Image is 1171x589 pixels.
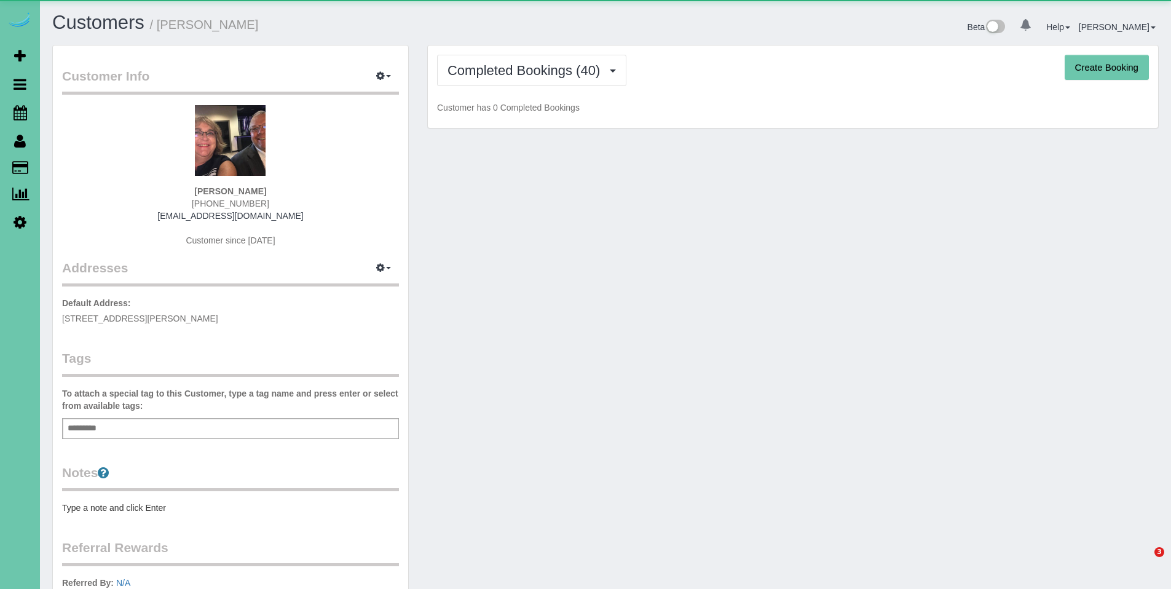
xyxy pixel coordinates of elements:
[62,577,114,589] label: Referred By:
[62,539,399,566] legend: Referral Rewards
[1129,547,1159,577] iframe: Intercom live chat
[1154,547,1164,557] span: 3
[448,63,606,78] span: Completed Bookings (40)
[1065,55,1149,81] button: Create Booking
[62,387,399,412] label: To attach a special tag to this Customer, type a tag name and press enter or select from availabl...
[150,18,259,31] small: / [PERSON_NAME]
[194,186,266,196] strong: [PERSON_NAME]
[116,578,130,588] a: N/A
[62,314,218,323] span: [STREET_ADDRESS][PERSON_NAME]
[52,12,144,33] a: Customers
[62,297,131,309] label: Default Address:
[62,349,399,377] legend: Tags
[437,55,626,86] button: Completed Bookings (40)
[1079,22,1156,32] a: [PERSON_NAME]
[62,464,399,491] legend: Notes
[62,502,399,514] pre: Type a note and click Enter
[437,101,1149,114] p: Customer has 0 Completed Bookings
[7,12,32,30] img: Automaid Logo
[62,67,399,95] legend: Customer Info
[985,20,1005,36] img: New interface
[192,199,269,208] span: [PHONE_NUMBER]
[157,211,303,221] a: [EMAIL_ADDRESS][DOMAIN_NAME]
[195,105,266,176] img: CR
[968,22,1006,32] a: Beta
[186,235,275,245] span: Customer since [DATE]
[1046,22,1070,32] a: Help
